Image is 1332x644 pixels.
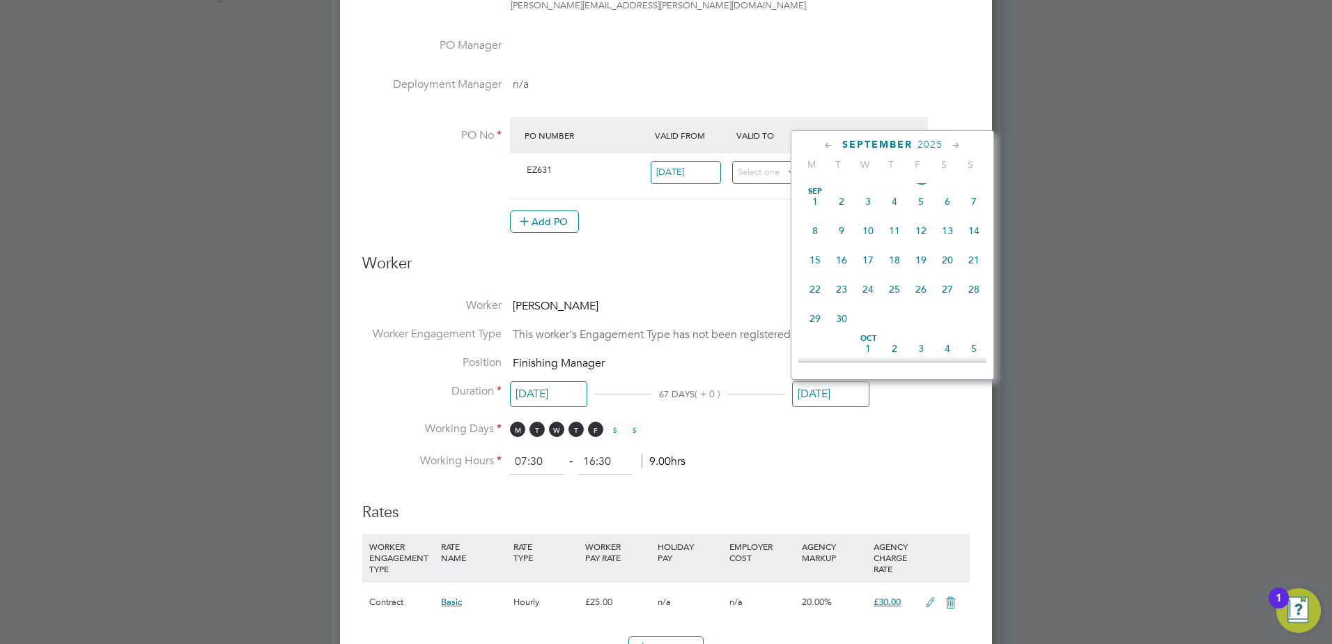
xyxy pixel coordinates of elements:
input: Select one [792,381,869,407]
span: EZ631 [527,164,552,176]
span: M [510,422,525,437]
input: Select one [510,381,587,407]
input: 08:00 [510,450,564,475]
span: 5 [961,335,987,362]
button: Open Resource Center, 1 new notification [1276,588,1321,633]
span: Basic [441,596,462,608]
span: 21 [961,247,987,273]
span: n/a [729,596,743,608]
div: AGENCY MARKUP [798,534,870,570]
span: 9 [828,217,855,244]
span: [PERSON_NAME] [513,299,598,313]
div: Expiry [814,123,895,148]
div: AGENCY CHARGE RATE [870,534,918,581]
span: W [851,158,878,171]
span: 25 [881,276,908,302]
span: S [931,158,957,171]
span: 2025 [917,139,943,151]
span: 23 [828,276,855,302]
span: Oct [855,335,881,342]
label: PO No [362,128,502,143]
span: T [825,158,851,171]
span: 3 [855,188,881,215]
span: 7 [961,188,987,215]
span: S [607,422,623,437]
button: Add PO [510,210,579,233]
span: 3 [908,335,934,362]
span: 5 [908,188,934,215]
span: £30.00 [874,596,901,608]
span: 14 [961,217,987,244]
span: 24 [855,276,881,302]
div: Hourly [510,582,582,622]
span: T [568,422,584,437]
span: F [904,158,931,171]
span: ‐ [566,454,575,468]
span: 22 [802,276,828,302]
span: 67 DAYS [659,388,695,400]
div: 1 [1276,598,1282,616]
span: 29 [802,305,828,332]
span: 4 [881,188,908,215]
span: 1 [855,335,881,362]
h3: Worker [362,254,970,285]
label: Worker [362,298,502,313]
span: 18 [881,247,908,273]
span: 6 [934,188,961,215]
span: 28 [961,276,987,302]
span: 10 [855,217,881,244]
input: Select one [651,161,721,184]
span: 15 [802,247,828,273]
span: W [549,422,564,437]
label: Deployment Manager [362,77,502,92]
span: Finishing Manager [513,356,605,370]
label: Working Days [362,422,502,436]
div: PO Number [521,123,651,148]
span: T [878,158,904,171]
span: 19 [908,247,934,273]
span: Sep [802,188,828,195]
div: RATE NAME [437,534,509,570]
input: Select one [732,161,803,184]
h3: Rates [362,489,970,523]
div: Contract [366,582,437,622]
span: 20.00% [802,596,832,608]
div: WORKER PAY RATE [582,534,653,570]
span: ( + 0 ) [695,388,720,400]
span: T [529,422,545,437]
span: 27 [934,276,961,302]
div: EMPLOYER COST [726,534,798,570]
label: Position [362,355,502,370]
input: 17:00 [578,450,632,475]
div: RATE TYPE [510,534,582,570]
span: 8 [802,217,828,244]
span: 26 [908,276,934,302]
label: PO Manager [362,38,502,53]
span: M [798,158,825,171]
span: F [588,422,603,437]
div: Valid To [733,123,814,148]
span: n/a [513,77,529,91]
div: £25.00 [582,582,653,622]
span: 13 [934,217,961,244]
span: 30 [828,305,855,332]
span: 16 [828,247,855,273]
span: 2 [881,335,908,362]
span: September [842,139,913,151]
label: Worker Engagement Type [362,327,502,342]
div: HOLIDAY PAY [654,534,726,570]
span: 9.00hrs [642,454,686,468]
div: WORKER ENGAGEMENT TYPE [366,534,437,581]
span: 12 [908,217,934,244]
span: S [957,158,984,171]
span: 4 [934,335,961,362]
span: This worker's Engagement Type has not been registered by its Agency. [513,328,862,342]
span: 20 [934,247,961,273]
label: Duration [362,384,502,399]
span: n/a [658,596,671,608]
span: 2 [828,188,855,215]
span: S [627,422,642,437]
span: 1 [802,188,828,215]
span: 11 [881,217,908,244]
div: Valid From [651,123,733,148]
